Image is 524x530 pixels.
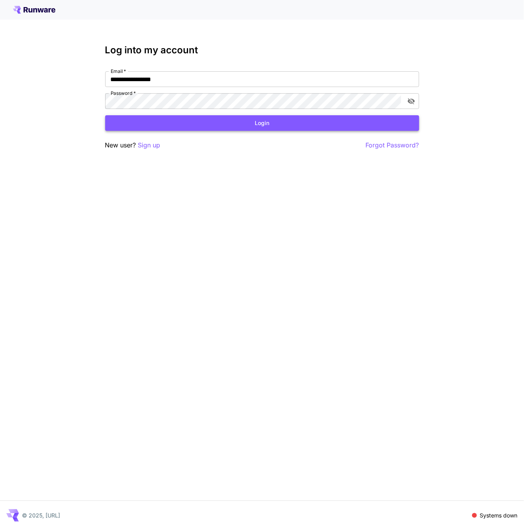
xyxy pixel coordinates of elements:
[404,94,418,108] button: toggle password visibility
[105,140,161,150] p: New user?
[111,68,126,74] label: Email
[138,140,161,150] button: Sign up
[105,45,419,56] h3: Log into my account
[480,512,518,520] p: Systems down
[111,90,136,96] label: Password
[366,140,419,150] button: Forgot Password?
[22,512,60,520] p: © 2025, [URL]
[105,115,419,131] button: Login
